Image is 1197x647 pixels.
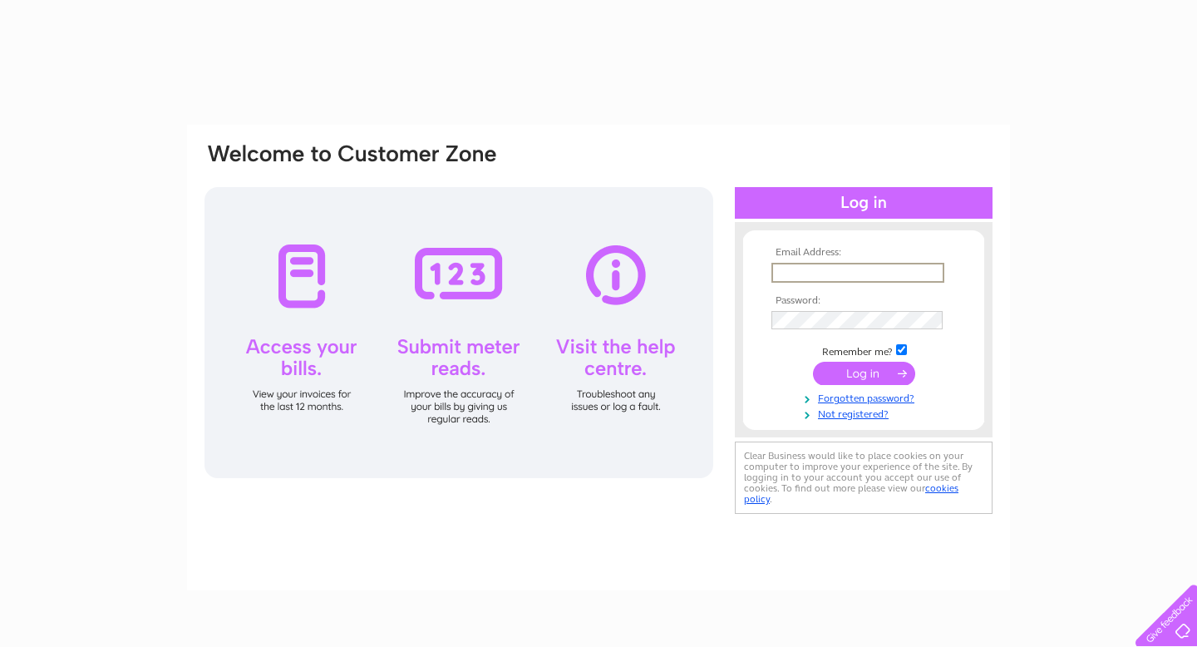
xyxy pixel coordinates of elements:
a: Not registered? [771,405,960,421]
input: Submit [813,362,915,385]
div: Clear Business would like to place cookies on your computer to improve your experience of the sit... [735,442,993,514]
a: cookies policy [744,482,958,505]
a: Forgotten password? [771,389,960,405]
th: Password: [767,295,960,307]
th: Email Address: [767,247,960,259]
td: Remember me? [767,342,960,358]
